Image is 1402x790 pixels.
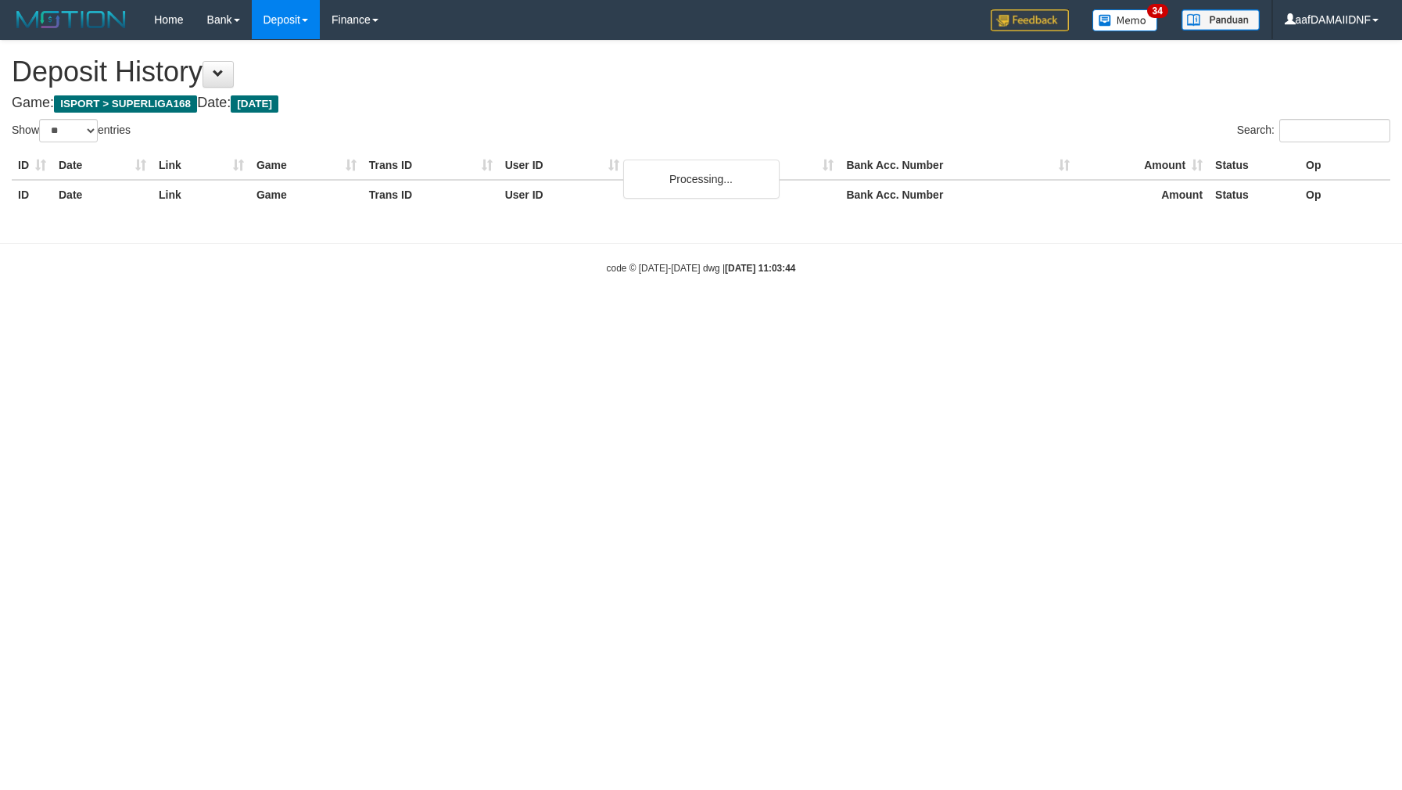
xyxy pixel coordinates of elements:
th: Link [152,180,250,209]
th: Op [1300,180,1390,209]
span: [DATE] [231,95,278,113]
img: Feedback.jpg [991,9,1069,31]
th: Game [250,151,363,180]
label: Search: [1237,119,1390,142]
h4: Game: Date: [12,95,1390,111]
th: Date [52,180,152,209]
th: Amount [1076,180,1209,209]
label: Show entries [12,119,131,142]
th: Bank Acc. Number [840,151,1076,180]
div: Processing... [623,160,780,199]
span: 34 [1147,4,1168,18]
th: Amount [1076,151,1209,180]
th: Link [152,151,250,180]
th: User ID [499,180,626,209]
th: ID [12,180,52,209]
img: MOTION_logo.png [12,8,131,31]
th: Status [1209,151,1300,180]
select: Showentries [39,119,98,142]
th: Status [1209,180,1300,209]
th: ID [12,151,52,180]
th: Date [52,151,152,180]
th: Bank Acc. Name [626,151,841,180]
h1: Deposit History [12,56,1390,88]
img: panduan.png [1181,9,1260,31]
strong: [DATE] 11:03:44 [725,263,795,274]
th: Trans ID [363,180,499,209]
input: Search: [1279,119,1390,142]
th: User ID [499,151,626,180]
th: Trans ID [363,151,499,180]
th: Op [1300,151,1390,180]
img: Button%20Memo.svg [1092,9,1158,31]
th: Game [250,180,363,209]
small: code © [DATE]-[DATE] dwg | [607,263,796,274]
span: ISPORT > SUPERLIGA168 [54,95,197,113]
th: Bank Acc. Number [840,180,1076,209]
